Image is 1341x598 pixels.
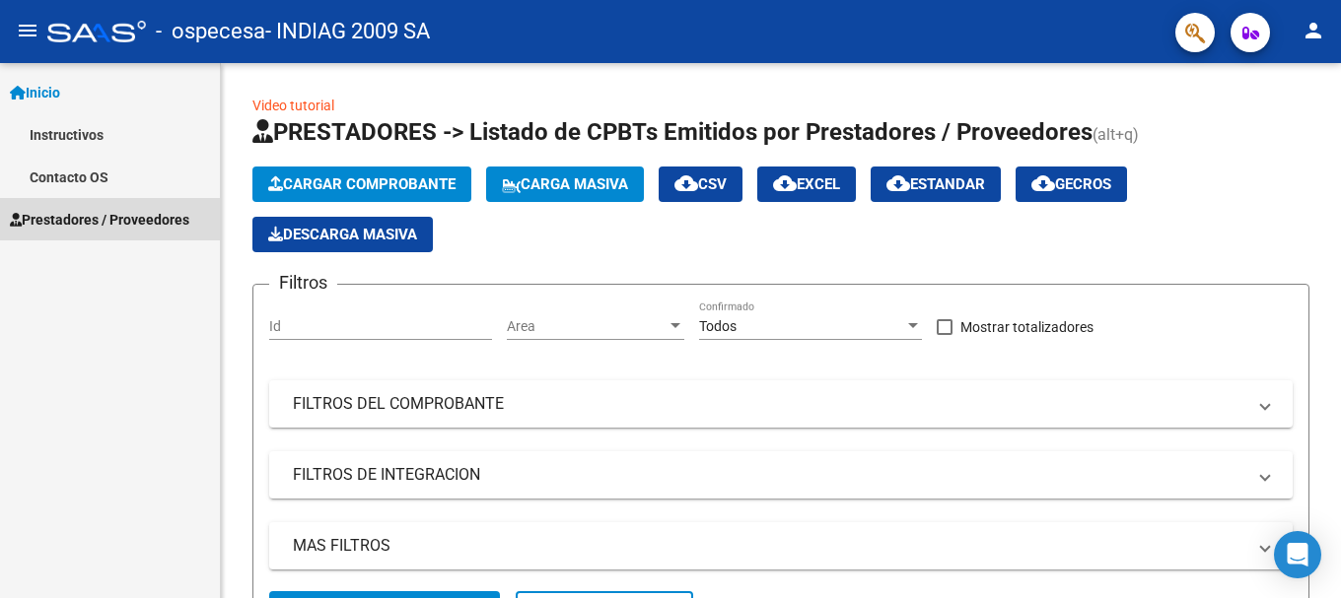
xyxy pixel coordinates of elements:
mat-panel-title: FILTROS DE INTEGRACION [293,464,1245,486]
span: Cargar Comprobante [268,175,456,193]
mat-expansion-panel-header: FILTROS DEL COMPROBANTE [269,380,1293,428]
button: Carga Masiva [486,166,644,202]
button: EXCEL [757,166,856,202]
span: Descarga Masiva [268,226,417,243]
div: Open Intercom Messenger [1274,531,1321,578]
span: - ospecesa [156,10,265,53]
h3: Filtros [269,269,337,297]
span: EXCEL [773,175,840,193]
mat-panel-title: MAS FILTROS [293,535,1245,557]
button: Cargar Comprobante [252,166,471,202]
span: Carga Masiva [502,175,628,193]
mat-icon: menu [16,19,39,42]
app-download-masive: Descarga masiva de comprobantes (adjuntos) [252,217,433,252]
button: Gecros [1016,166,1127,202]
span: PRESTADORES -> Listado de CPBTs Emitidos por Prestadores / Proveedores [252,118,1093,146]
span: CSV [674,175,727,193]
span: (alt+q) [1093,125,1139,144]
mat-expansion-panel-header: FILTROS DE INTEGRACION [269,451,1293,498]
span: Inicio [10,82,60,103]
span: Estandar [886,175,985,193]
mat-icon: cloud_download [773,171,797,195]
span: Gecros [1031,175,1111,193]
button: Estandar [871,166,1001,202]
mat-icon: person [1302,19,1325,42]
a: Video tutorial [252,98,334,113]
span: Prestadores / Proveedores [10,209,189,231]
span: Area [507,318,667,335]
span: - INDIAG 2009 SA [265,10,430,53]
button: Descarga Masiva [252,217,433,252]
span: Todos [699,318,737,334]
mat-icon: cloud_download [886,171,910,195]
span: Mostrar totalizadores [960,315,1094,339]
mat-panel-title: FILTROS DEL COMPROBANTE [293,393,1245,415]
mat-icon: cloud_download [674,171,698,195]
mat-icon: cloud_download [1031,171,1055,195]
button: CSV [659,166,742,202]
mat-expansion-panel-header: MAS FILTROS [269,522,1293,569]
